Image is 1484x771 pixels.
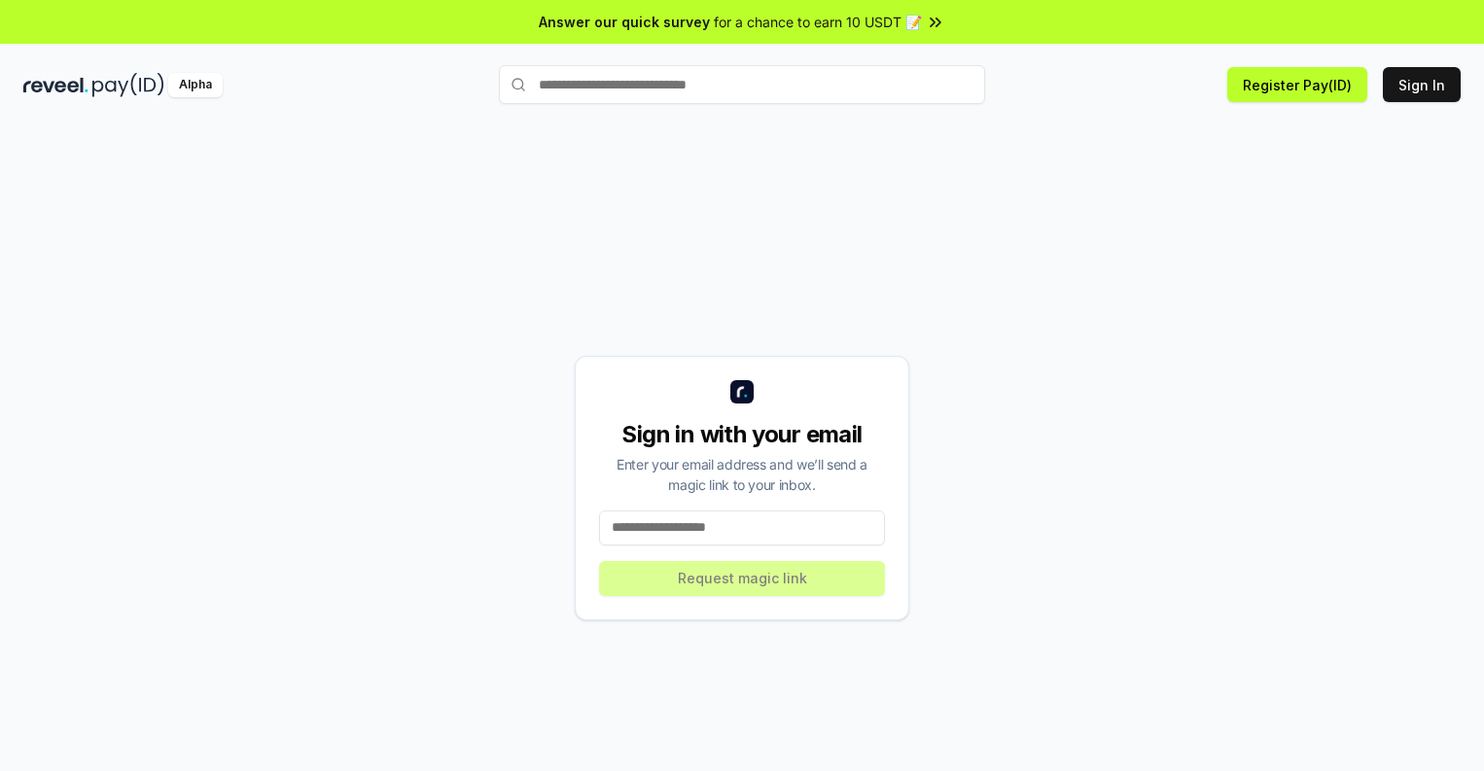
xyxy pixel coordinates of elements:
img: reveel_dark [23,73,88,97]
img: pay_id [92,73,164,97]
button: Sign In [1383,67,1461,102]
span: Answer our quick survey [539,12,710,32]
div: Alpha [168,73,223,97]
img: logo_small [730,380,754,403]
span: for a chance to earn 10 USDT 📝 [714,12,922,32]
button: Register Pay(ID) [1227,67,1367,102]
div: Enter your email address and we’ll send a magic link to your inbox. [599,454,885,495]
div: Sign in with your email [599,419,885,450]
